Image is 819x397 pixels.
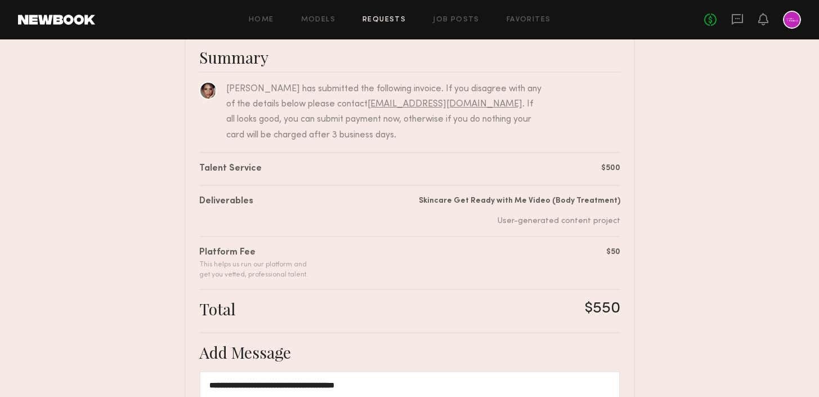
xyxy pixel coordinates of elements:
[199,299,235,319] div: Total
[199,162,262,176] div: Talent Service
[199,260,308,280] div: This helps us run our platform and get you vetted, professional talent.
[199,246,308,260] div: Platform Fee
[226,82,542,143] div: [PERSON_NAME] has submitted the following invoice. If you disagree with any of the details below ...
[419,195,620,207] div: Skincare Get Ready with Me Video (Body Treatment)
[362,16,406,24] a: Requests
[368,100,522,109] a: [EMAIL_ADDRESS][DOMAIN_NAME]
[585,299,620,319] div: $550
[249,16,274,24] a: Home
[199,47,620,67] div: Summary
[606,246,620,258] div: $50
[199,195,253,208] div: Deliverables
[507,16,551,24] a: Favorites
[301,16,335,24] a: Models
[433,16,480,24] a: Job Posts
[601,162,620,174] div: $500
[419,215,620,227] div: User-generated content project
[199,342,620,362] div: Add Message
